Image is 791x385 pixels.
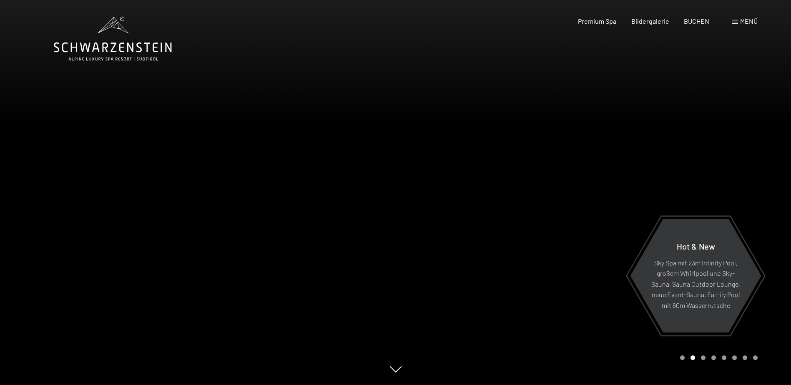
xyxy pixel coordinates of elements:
div: Carousel Pagination [677,355,758,360]
div: Carousel Page 7 [743,355,747,360]
span: Menü [740,17,758,25]
div: Carousel Page 2 (Current Slide) [691,355,695,360]
a: Premium Spa [578,17,616,25]
a: Bildergalerie [631,17,669,25]
div: Carousel Page 6 [732,355,737,360]
div: Carousel Page 3 [701,355,706,360]
a: Hot & New Sky Spa mit 23m Infinity Pool, großem Whirlpool und Sky-Sauna, Sauna Outdoor Lounge, ne... [630,218,762,333]
div: Carousel Page 4 [711,355,716,360]
span: Hot & New [677,241,715,251]
a: BUCHEN [684,17,709,25]
div: Carousel Page 1 [680,355,685,360]
p: Sky Spa mit 23m Infinity Pool, großem Whirlpool und Sky-Sauna, Sauna Outdoor Lounge, neue Event-S... [650,257,741,310]
div: Carousel Page 5 [722,355,726,360]
div: Carousel Page 8 [753,355,758,360]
